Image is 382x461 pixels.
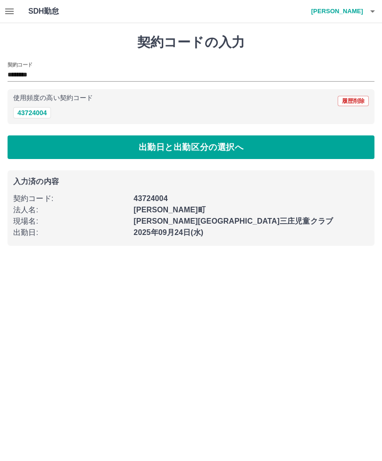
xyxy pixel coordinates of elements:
b: 2025年09月24日(水) [133,228,203,236]
b: [PERSON_NAME][GEOGRAPHIC_DATA]三庄児童クラブ [133,217,333,225]
p: 契約コード : [13,193,128,204]
p: 入力済の内容 [13,178,369,185]
p: 法人名 : [13,204,128,216]
button: 履歴削除 [338,96,369,106]
p: 現場名 : [13,216,128,227]
b: 43724004 [133,194,167,202]
h2: 契約コード [8,61,33,68]
button: 出勤日と出勤区分の選択へ [8,135,374,159]
h1: 契約コードの入力 [8,34,374,50]
p: 使用頻度の高い契約コード [13,95,93,101]
p: 出勤日 : [13,227,128,238]
button: 43724004 [13,107,51,118]
b: [PERSON_NAME]町 [133,206,205,214]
